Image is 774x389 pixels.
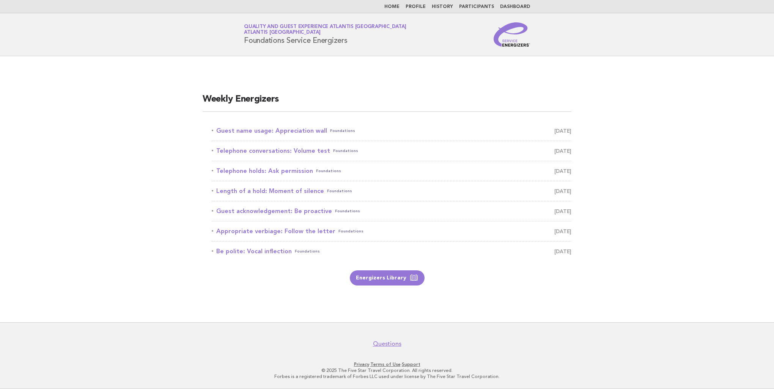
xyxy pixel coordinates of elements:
[212,146,571,156] a: Telephone conversations: Volume testFoundations [DATE]
[212,246,571,257] a: Be polite: Vocal inflectionFoundations [DATE]
[554,146,571,156] span: [DATE]
[384,5,400,9] a: Home
[402,362,420,367] a: Support
[333,146,358,156] span: Foundations
[203,93,571,112] h2: Weekly Energizers
[500,5,530,9] a: Dashboard
[350,270,425,285] a: Energizers Library
[212,125,571,136] a: Guest name usage: Appreciation wallFoundations [DATE]
[554,125,571,136] span: [DATE]
[244,30,321,35] span: Atlantis [GEOGRAPHIC_DATA]
[212,166,571,176] a: Telephone holds: Ask permissionFoundations [DATE]
[459,5,494,9] a: Participants
[406,5,426,9] a: Profile
[370,362,401,367] a: Terms of Use
[316,166,341,176] span: Foundations
[373,340,401,348] a: Questions
[330,125,355,136] span: Foundations
[554,206,571,216] span: [DATE]
[155,373,619,380] p: Forbes is a registered trademark of Forbes LLC used under license by The Five Star Travel Corpora...
[244,24,406,35] a: Quality and Guest Experience Atlantis [GEOGRAPHIC_DATA]Atlantis [GEOGRAPHIC_DATA]
[554,166,571,176] span: [DATE]
[155,367,619,373] p: © 2025 The Five Star Travel Corporation. All rights reserved.
[212,206,571,216] a: Guest acknowledgement: Be proactiveFoundations [DATE]
[338,226,363,237] span: Foundations
[432,5,453,9] a: History
[327,186,352,196] span: Foundations
[212,186,571,196] a: Length of a hold: Moment of silenceFoundations [DATE]
[155,361,619,367] p: · ·
[554,186,571,196] span: [DATE]
[494,22,530,47] img: Service Energizers
[354,362,369,367] a: Privacy
[335,206,360,216] span: Foundations
[554,226,571,237] span: [DATE]
[244,25,406,44] h1: Foundations Service Energizers
[554,246,571,257] span: [DATE]
[295,246,320,257] span: Foundations
[212,226,571,237] a: Appropriate verbiage: Follow the letterFoundations [DATE]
